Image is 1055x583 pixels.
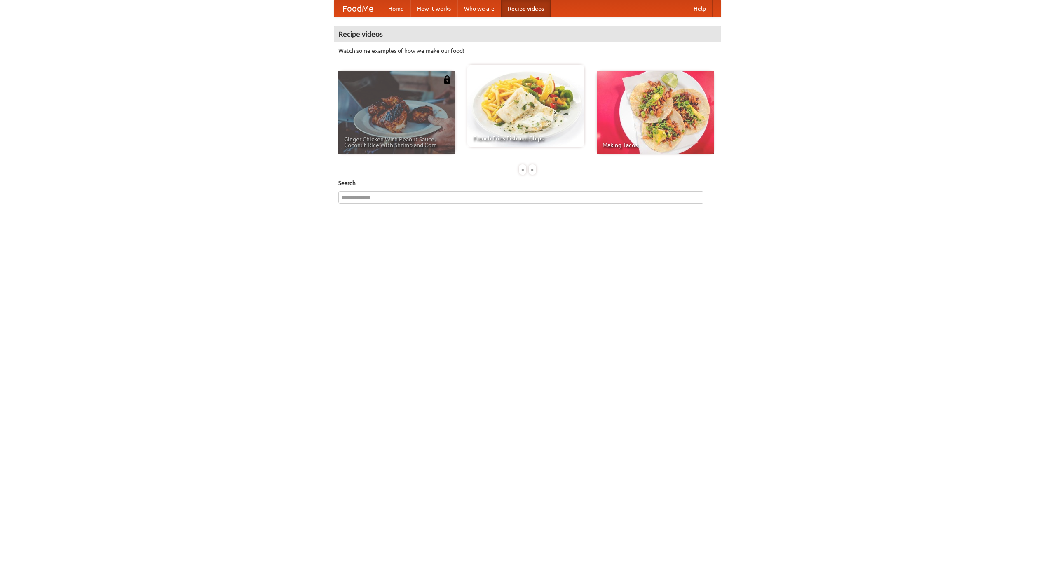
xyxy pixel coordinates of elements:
a: Who we are [457,0,501,17]
a: Help [687,0,713,17]
img: 483408.png [443,75,451,84]
div: « [519,164,526,175]
span: Making Tacos [603,142,708,148]
a: How it works [410,0,457,17]
a: Home [382,0,410,17]
span: French Fries Fish and Chips [473,136,579,141]
a: Making Tacos [597,71,714,154]
a: Recipe videos [501,0,551,17]
h4: Recipe videos [334,26,721,42]
a: French Fries Fish and Chips [467,65,584,147]
div: » [529,164,536,175]
p: Watch some examples of how we make our food! [338,47,717,55]
h5: Search [338,179,717,187]
a: FoodMe [334,0,382,17]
